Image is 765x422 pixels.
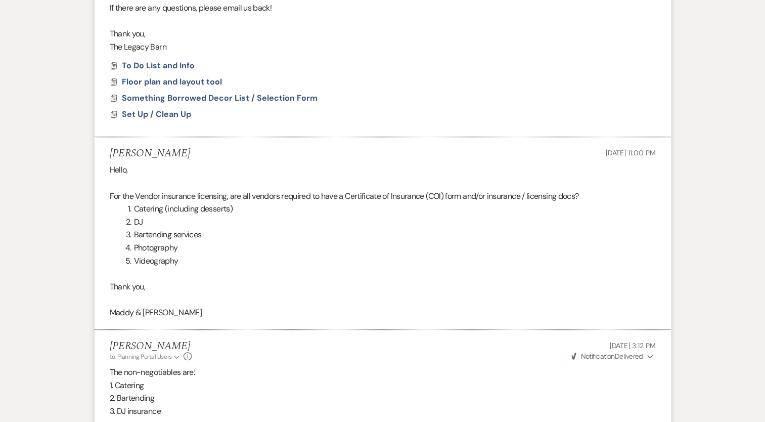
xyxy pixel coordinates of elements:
button: NotificationDelivered [570,351,655,362]
p: Thank you, [110,280,656,293]
span: [DATE] 3:12 PM [609,341,655,350]
span: [DATE] 11:00 PM [606,148,656,157]
p: For the Vendor insurance licensing, are all vendors required to have a Certificate of Insurance (... [110,190,656,203]
button: Something Borrowed Decor List / Selection Form [122,92,320,104]
span: Notification [580,352,614,361]
p: The Legacy Barn [110,40,656,54]
p: 2. Bartending [110,392,656,405]
li: Videography [122,255,656,268]
p: Thank you, [110,27,656,40]
p: 1. Catering [110,379,656,392]
button: to: Planning Portal Users [110,352,182,361]
h5: [PERSON_NAME] [110,340,192,353]
p: The non-negotiables are: [110,366,656,379]
button: Floor plan and layout tool [122,76,224,88]
p: If there are any questions, please email us back! [110,2,656,15]
p: Maddy & [PERSON_NAME] [110,306,656,319]
p: 3. DJ insurance [110,405,656,418]
span: To Do List and Info [122,60,195,71]
button: To Do List and Info [122,60,197,72]
li: Photography [122,241,656,255]
span: Set Up / Clean Up [122,109,191,119]
span: Something Borrowed Decor List / Selection Form [122,93,318,103]
p: Hello, [110,163,656,177]
span: Delivered [571,352,643,361]
button: Set Up / Clean Up [122,108,194,120]
h5: [PERSON_NAME] [110,147,190,160]
li: DJ [122,216,656,229]
span: Floor plan and layout tool [122,76,222,87]
span: to: Planning Portal Users [110,353,172,361]
li: Bartending services [122,228,656,241]
li: Catering (including desserts) [122,202,656,216]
